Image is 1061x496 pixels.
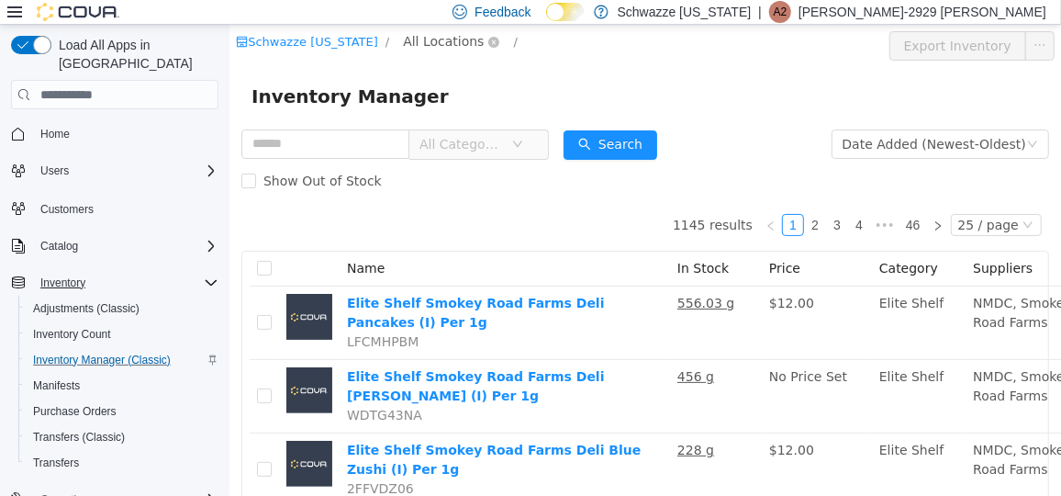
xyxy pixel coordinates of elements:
td: Elite Shelf [642,409,736,482]
button: Export Inventory [660,6,797,36]
button: icon: ellipsis [796,6,825,36]
td: Elite Shelf [642,335,736,409]
span: Show Out of Stock [27,149,160,163]
div: Adrian-2929 Telles [769,1,791,23]
li: 3 [597,189,619,211]
span: Transfers [33,456,79,470]
a: 2 [575,190,596,210]
a: Inventory Manager (Classic) [26,349,178,371]
img: Cova [37,3,119,21]
span: Users [33,160,218,182]
span: Users [40,163,69,178]
span: Adjustments (Classic) [26,298,218,320]
span: Home [33,122,218,145]
span: Customers [33,197,218,220]
button: Inventory [4,270,226,296]
a: Transfers [26,452,86,474]
span: Inventory Manager [22,57,230,86]
div: Date Added (Newest-Oldest) [613,106,797,133]
button: Inventory [33,272,93,294]
a: 4 [620,190,640,210]
i: icon: left [536,196,547,207]
button: Transfers (Classic) [18,424,226,450]
span: NMDC, Smokey Road Farms [743,271,843,305]
span: No Price Set [540,344,618,359]
span: Suppliers [743,236,803,251]
span: Transfers (Classic) [33,430,125,445]
a: Purchase Orders [26,400,124,423]
p: Schwazze [US_STATE] [618,1,752,23]
span: In Stock [448,236,499,251]
span: Inventory Manager (Classic) [26,349,218,371]
i: icon: down [793,195,804,208]
a: Customers [33,198,101,220]
li: 46 [670,189,698,211]
span: Inventory [40,276,85,290]
u: 556.03 g [448,271,505,286]
button: Users [33,160,76,182]
span: Transfers (Classic) [26,426,218,448]
span: Inventory [33,272,218,294]
a: Elite Shelf Smokey Road Farms Deli Pancakes (I) Per 1g [117,271,375,305]
span: $12.00 [540,418,585,433]
span: Price [540,236,571,251]
button: Inventory Count [18,321,226,347]
span: Name [117,236,155,251]
button: Adjustments (Classic) [18,296,226,321]
div: 25 / page [729,190,789,210]
li: Next 5 Pages [641,189,670,211]
a: 3 [598,190,618,210]
i: icon: down [798,114,809,127]
button: icon: searchSearch [334,106,428,135]
span: Catalog [40,239,78,254]
a: Home [33,123,77,145]
i: icon: right [703,196,714,207]
input: Dark Mode [546,3,585,22]
button: Transfers [18,450,226,476]
span: All Locations [173,6,254,27]
u: 456 g [448,344,485,359]
li: Next Page [698,189,720,211]
i: icon: down [283,114,294,127]
a: Inventory Count [26,323,118,345]
li: 4 [619,189,641,211]
u: 228 g [448,418,485,433]
span: A2 [774,1,787,23]
span: Load All Apps in [GEOGRAPHIC_DATA] [51,36,218,73]
a: Manifests [26,375,87,397]
span: Dark Mode [546,21,547,22]
p: | [758,1,762,23]
i: icon: shop [6,11,18,23]
span: Manifests [26,375,218,397]
li: 1145 results [443,189,523,211]
span: LFCMHPBM [117,310,189,324]
span: ••• [641,189,670,211]
a: Elite Shelf Smokey Road Farms Deli [PERSON_NAME] (I) Per 1g [117,344,375,378]
span: 2FFVDZ06 [117,457,184,471]
a: icon: shopSchwazze [US_STATE] [6,10,149,24]
a: Elite Shelf Smokey Road Farms Deli Blue Zushi (I) Per 1g [117,418,411,452]
img: Elite Shelf Smokey Road Farms Deli Blue Zushi (I) Per 1g placeholder [57,416,103,462]
span: Category [650,236,709,251]
li: Previous Page [530,189,553,211]
a: Adjustments (Classic) [26,298,147,320]
span: Feedback [475,3,530,21]
span: Purchase Orders [33,404,117,419]
span: Adjustments (Classic) [33,301,140,316]
span: Transfers [26,452,218,474]
span: All Categories [190,110,274,129]
span: / [156,10,160,24]
span: Purchase Orders [26,400,218,423]
img: Elite Shelf Smokey Road Farms Deli Dulce De Uva (I) Per 1g placeholder [57,343,103,389]
i: icon: close-circle [259,12,270,23]
span: $12.00 [540,271,585,286]
a: 46 [671,190,697,210]
span: Inventory Count [33,327,111,342]
img: Elite Shelf Smokey Road Farms Deli Pancakes (I) Per 1g placeholder [57,269,103,315]
span: Home [40,127,70,141]
button: Users [4,158,226,184]
a: Transfers (Classic) [26,426,132,448]
span: Inventory Count [26,323,218,345]
p: [PERSON_NAME]-2929 [PERSON_NAME] [799,1,1046,23]
span: Catalog [33,235,218,257]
